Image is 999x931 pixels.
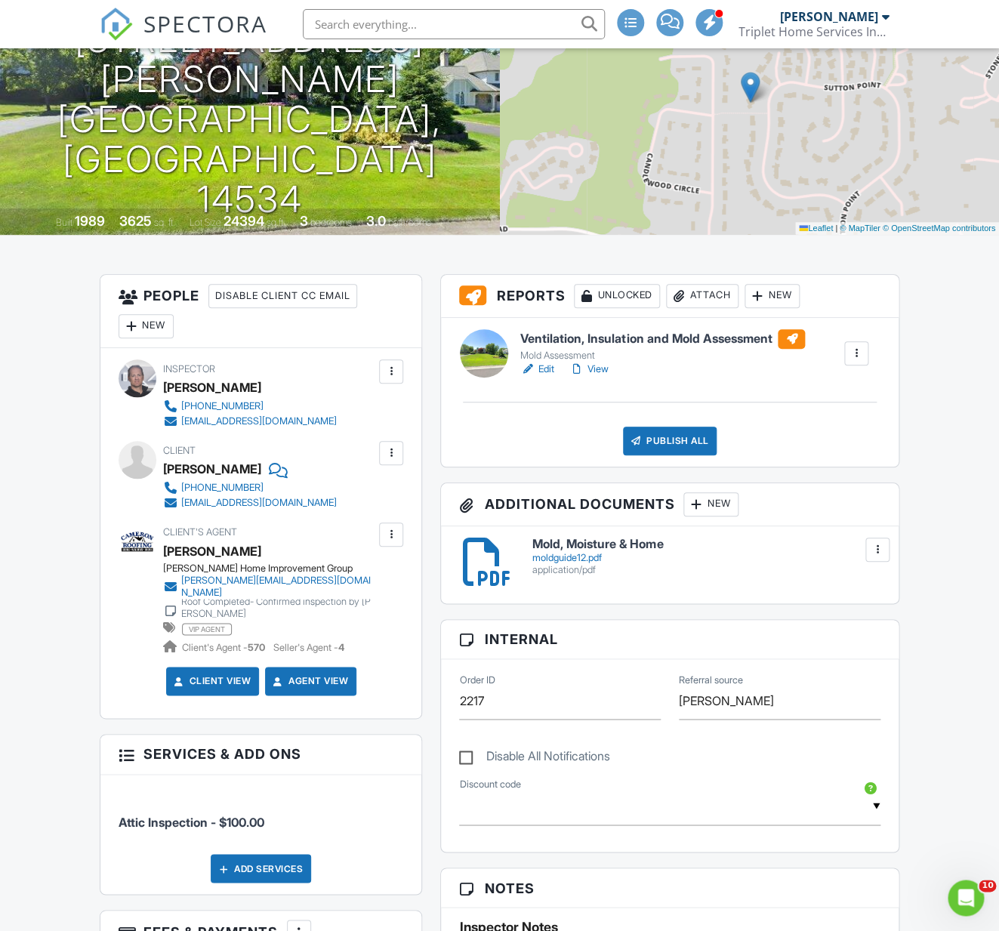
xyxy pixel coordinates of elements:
label: Discount code [459,778,520,791]
a: [PERSON_NAME][EMAIL_ADDRESS][DOMAIN_NAME] [163,575,375,599]
a: [PHONE_NUMBER] [163,399,337,414]
div: 3.0 [366,213,386,229]
span: Attic Inspection - $100.00 [119,814,264,829]
h3: Additional Documents [441,483,898,526]
div: [EMAIL_ADDRESS][DOMAIN_NAME] [181,415,337,427]
h1: [STREET_ADDRESS][PERSON_NAME] [GEOGRAPHIC_DATA], [GEOGRAPHIC_DATA] 14534 [24,20,476,219]
div: Roof Completed- Confirmed inspection by [PERSON_NAME] [181,596,375,620]
span: sq. ft. [154,217,175,228]
div: [PERSON_NAME] [163,376,261,399]
div: New [745,284,800,308]
a: [PHONE_NUMBER] [163,480,337,495]
div: 3 [300,213,308,229]
div: Publish All [623,427,717,455]
a: [PERSON_NAME] [163,540,261,563]
span: vip agent [182,623,232,635]
h6: Ventilation, Insulation and Mold Assessment [520,329,805,349]
div: Disable Client CC Email [208,284,357,308]
h3: Reports [441,275,898,318]
span: Seller's Agent - [273,642,344,653]
label: Referral source [679,673,743,686]
a: [EMAIL_ADDRESS][DOMAIN_NAME] [163,495,337,510]
a: Client View [171,674,251,689]
h3: Notes [441,868,898,908]
div: Mold Assessment [520,350,805,362]
div: [PERSON_NAME][EMAIL_ADDRESS][DOMAIN_NAME] [181,575,375,599]
span: bedrooms [310,217,352,228]
li: Service: Attic Inspection [119,786,403,842]
div: application/pdf [532,564,880,576]
span: | [835,224,837,233]
div: [PHONE_NUMBER] [181,482,264,494]
div: [PHONE_NUMBER] [181,400,264,412]
strong: 4 [338,642,344,653]
a: [EMAIL_ADDRESS][DOMAIN_NAME] [163,414,337,429]
img: The Best Home Inspection Software - Spectora [100,8,133,41]
div: [PERSON_NAME] Home Improvement Group [163,563,387,575]
div: [PERSON_NAME] [780,9,878,24]
a: Mold, Moisture & Home moldguide12.pdf application/pdf [532,538,880,576]
span: bathrooms [388,217,431,228]
iframe: Intercom live chat [948,880,984,916]
div: [EMAIL_ADDRESS][DOMAIN_NAME] [181,497,337,509]
span: 10 [979,880,996,892]
a: SPECTORA [100,20,267,52]
a: © MapTiler [840,224,880,233]
span: Client's Agent [163,526,237,538]
span: SPECTORA [143,8,267,39]
div: Unlocked [574,284,660,308]
a: Agent View [270,674,348,689]
label: Order ID [459,673,495,686]
input: Search everything... [303,9,605,39]
a: © OpenStreetMap contributors [883,224,995,233]
span: Client [163,445,196,456]
div: 24394 [224,213,264,229]
div: Attach [666,284,738,308]
span: Inspector [163,363,215,375]
span: Built [56,217,72,228]
label: Disable All Notifications [459,749,609,768]
h3: Services & Add ons [100,735,421,774]
a: Edit [520,362,554,377]
div: New [683,492,738,516]
div: Triplet Home Services Inc., dba Gold Shield Pro Services [738,24,890,39]
h6: Mold, Moisture & Home [532,538,880,551]
h3: People [100,275,421,348]
div: Add Services [211,854,311,883]
div: [PERSON_NAME] [163,458,261,480]
h3: Internal [441,620,898,659]
a: Leaflet [799,224,833,233]
span: Lot Size [190,217,221,228]
span: Client's Agent - [182,642,267,653]
div: 1989 [75,213,105,229]
div: moldguide12.pdf [532,552,880,564]
div: New [119,314,174,338]
a: Ventilation, Insulation and Mold Assessment Mold Assessment [520,329,805,362]
div: 3625 [119,213,152,229]
strong: 570 [248,642,265,653]
span: sq.ft. [267,217,285,228]
img: Marker [741,72,760,103]
a: View [569,362,609,377]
